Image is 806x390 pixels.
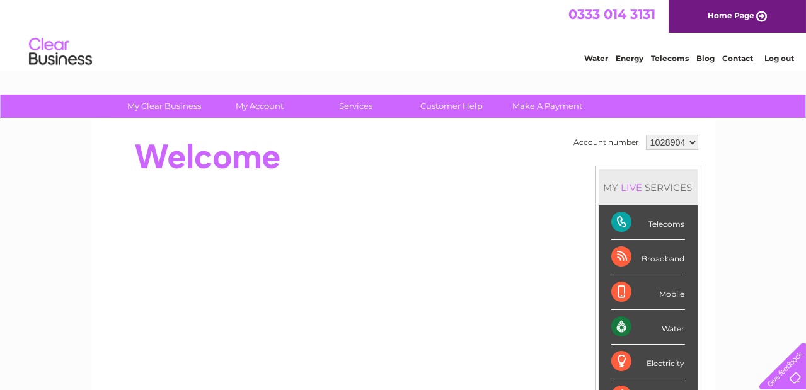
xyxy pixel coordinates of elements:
[611,205,685,240] div: Telecoms
[304,95,408,118] a: Services
[400,95,504,118] a: Customer Help
[764,54,794,63] a: Log out
[208,95,312,118] a: My Account
[495,95,599,118] a: Make A Payment
[28,33,93,71] img: logo.png
[571,132,643,153] td: Account number
[106,7,701,61] div: Clear Business is a trading name of Verastar Limited (registered in [GEOGRAPHIC_DATA] No. 3667643...
[584,54,608,63] a: Water
[619,181,645,193] div: LIVE
[568,6,655,22] a: 0333 014 3131
[696,54,715,63] a: Blog
[611,310,685,345] div: Water
[112,95,216,118] a: My Clear Business
[611,345,685,379] div: Electricity
[722,54,753,63] a: Contact
[616,54,643,63] a: Energy
[611,240,685,275] div: Broadband
[651,54,689,63] a: Telecoms
[611,275,685,310] div: Mobile
[599,169,698,205] div: MY SERVICES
